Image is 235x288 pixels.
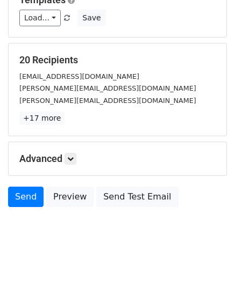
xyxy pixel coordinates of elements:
[19,54,216,66] h5: 20 Recipients
[19,72,139,80] small: [EMAIL_ADDRESS][DOMAIN_NAME]
[19,10,61,26] a: Load...
[77,10,105,26] button: Save
[96,187,178,207] a: Send Test Email
[8,187,44,207] a: Send
[19,97,196,105] small: [PERSON_NAME][EMAIL_ADDRESS][DOMAIN_NAME]
[19,153,216,165] h5: Advanced
[19,112,65,125] a: +17 more
[19,84,196,92] small: [PERSON_NAME][EMAIL_ADDRESS][DOMAIN_NAME]
[181,237,235,288] iframe: Chat Widget
[46,187,94,207] a: Preview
